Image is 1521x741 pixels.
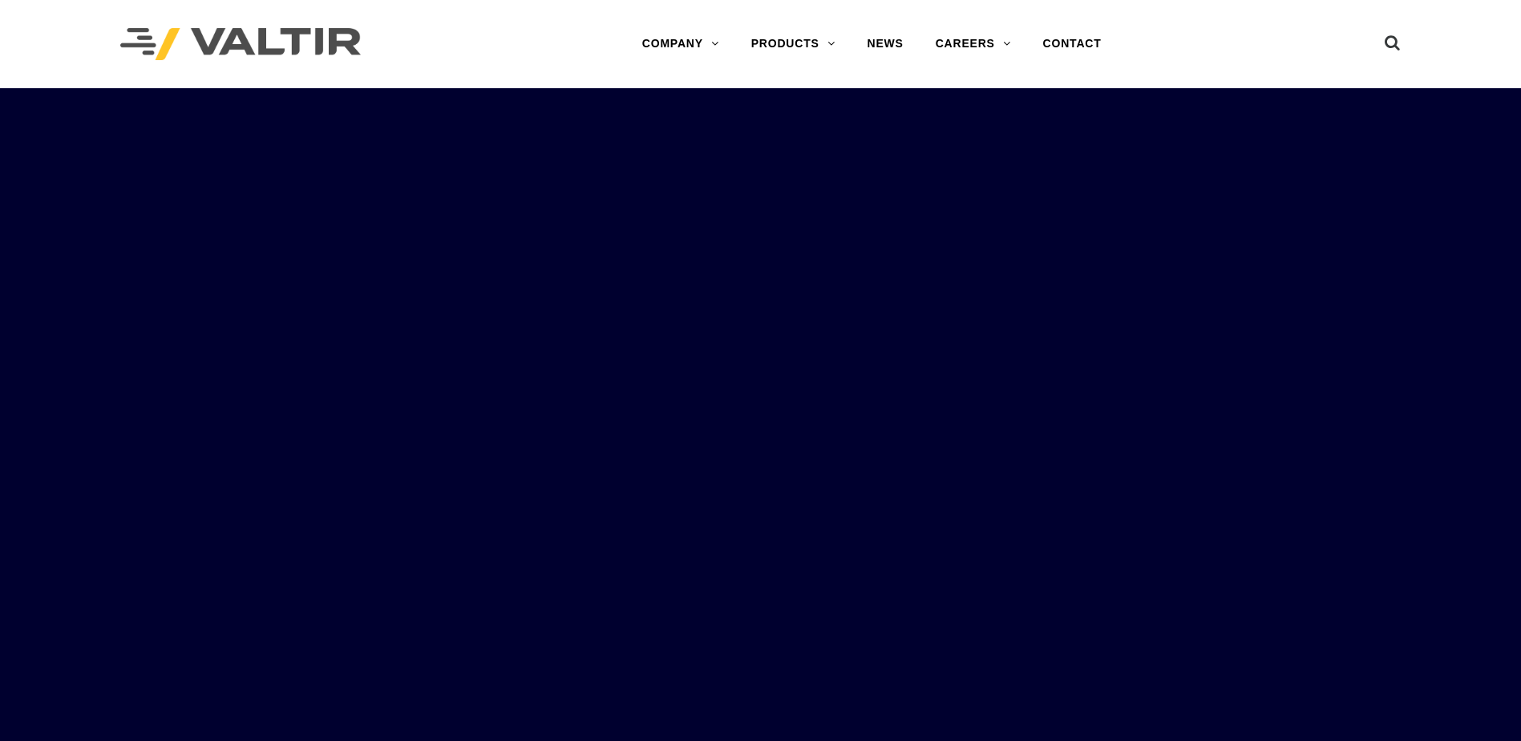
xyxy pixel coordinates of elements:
a: COMPANY [626,28,735,60]
a: PRODUCTS [735,28,852,60]
img: Valtir [120,28,361,61]
a: NEWS [852,28,920,60]
a: CONTACT [1027,28,1118,60]
a: CAREERS [920,28,1027,60]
